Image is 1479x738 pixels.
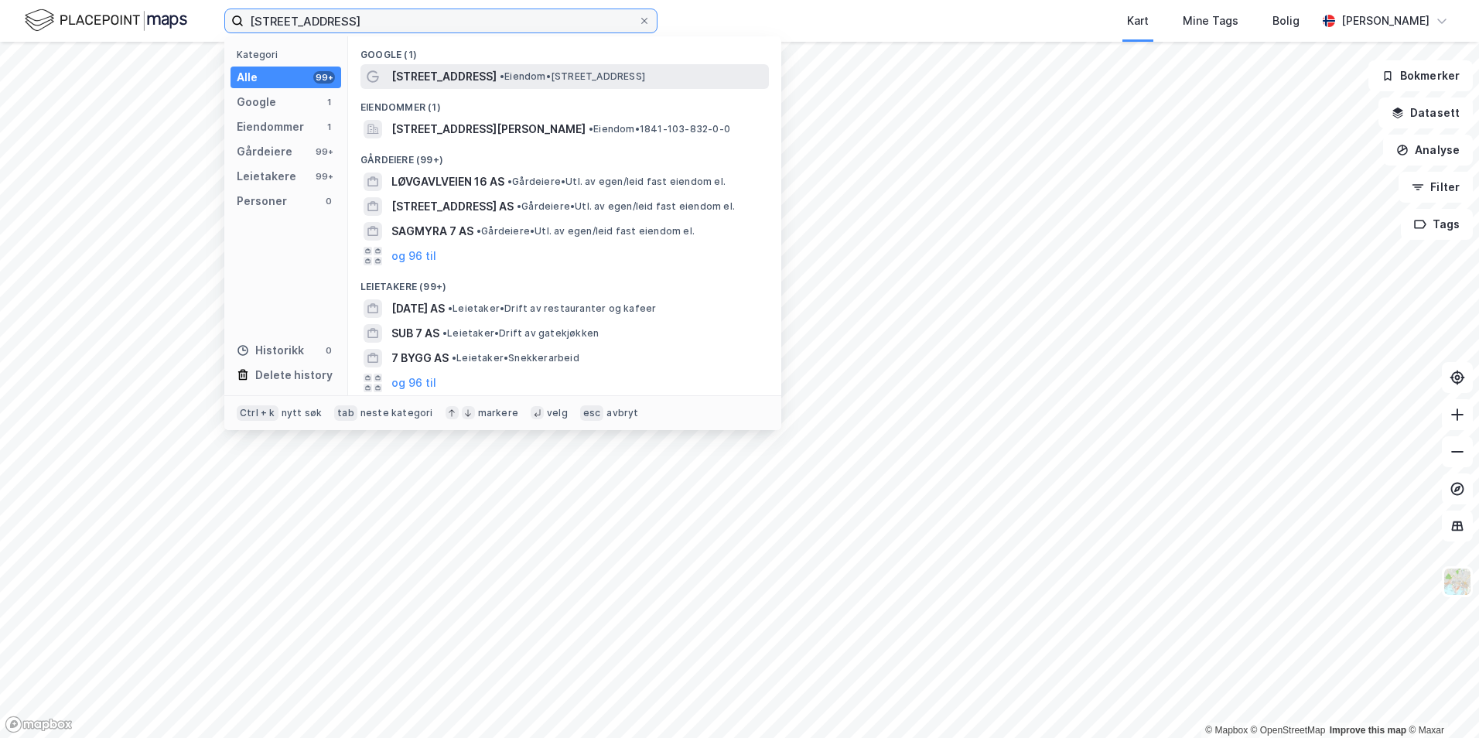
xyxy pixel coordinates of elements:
div: Personer [237,192,287,210]
div: Kategori [237,49,341,60]
span: [DATE] AS [391,299,445,318]
div: Eiendommer (1) [348,89,781,117]
div: 99+ [313,71,335,84]
button: Datasett [1378,97,1473,128]
button: Analyse [1383,135,1473,166]
div: Ctrl + k [237,405,278,421]
a: Mapbox [1205,725,1248,736]
span: Gårdeiere • Utl. av egen/leid fast eiendom el. [507,176,726,188]
span: [STREET_ADDRESS] AS [391,197,514,216]
a: OpenStreetMap [1251,725,1326,736]
div: Google (1) [348,36,781,64]
div: Leietakere [237,167,296,186]
a: Improve this map [1330,725,1406,736]
button: og 96 til [391,374,436,392]
div: Gårdeiere [237,142,292,161]
img: Z [1443,567,1472,596]
input: Søk på adresse, matrikkel, gårdeiere, leietakere eller personer [244,9,638,32]
span: • [507,176,512,187]
div: Alle [237,68,258,87]
span: Gårdeiere • Utl. av egen/leid fast eiendom el. [517,200,735,213]
button: Filter [1399,172,1473,203]
span: [STREET_ADDRESS][PERSON_NAME] [391,120,586,138]
span: SUB 7 AS [391,324,439,343]
a: Mapbox homepage [5,716,73,733]
div: markere [478,407,518,419]
div: 1 [323,121,335,133]
div: 99+ [313,145,335,158]
div: neste kategori [360,407,433,419]
span: LØVGAVLVEIEN 16 AS [391,173,504,191]
span: Eiendom • [STREET_ADDRESS] [500,70,645,83]
button: Bokmerker [1368,60,1473,91]
div: Mine Tags [1183,12,1238,30]
img: logo.f888ab2527a4732fd821a326f86c7f29.svg [25,7,187,34]
span: • [452,352,456,364]
span: • [448,302,453,314]
span: SAGMYRA 7 AS [391,222,473,241]
div: esc [580,405,604,421]
span: • [442,327,447,339]
div: velg [547,407,568,419]
div: avbryt [606,407,638,419]
div: tab [334,405,357,421]
span: [STREET_ADDRESS] [391,67,497,86]
span: Leietaker • Drift av restauranter og kafeer [448,302,656,315]
span: Eiendom • 1841-103-832-0-0 [589,123,730,135]
div: Kontrollprogram for chat [1402,664,1479,738]
div: Kart [1127,12,1149,30]
span: 7 BYGG AS [391,349,449,367]
div: Leietakere (99+) [348,268,781,296]
div: [PERSON_NAME] [1341,12,1429,30]
div: nytt søk [282,407,323,419]
div: Gårdeiere (99+) [348,142,781,169]
div: Google [237,93,276,111]
div: Historikk [237,341,304,360]
span: • [517,200,521,212]
span: Gårdeiere • Utl. av egen/leid fast eiendom el. [476,225,695,237]
span: Leietaker • Snekkerarbeid [452,352,579,364]
span: Leietaker • Drift av gatekjøkken [442,327,599,340]
span: • [589,123,593,135]
span: • [500,70,504,82]
div: 1 [323,96,335,108]
div: 0 [323,195,335,207]
div: Eiendommer [237,118,304,136]
div: 0 [323,344,335,357]
span: • [476,225,481,237]
iframe: Chat Widget [1402,664,1479,738]
button: og 96 til [391,247,436,265]
div: Bolig [1272,12,1300,30]
div: 99+ [313,170,335,183]
div: Delete history [255,366,333,384]
button: Tags [1401,209,1473,240]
